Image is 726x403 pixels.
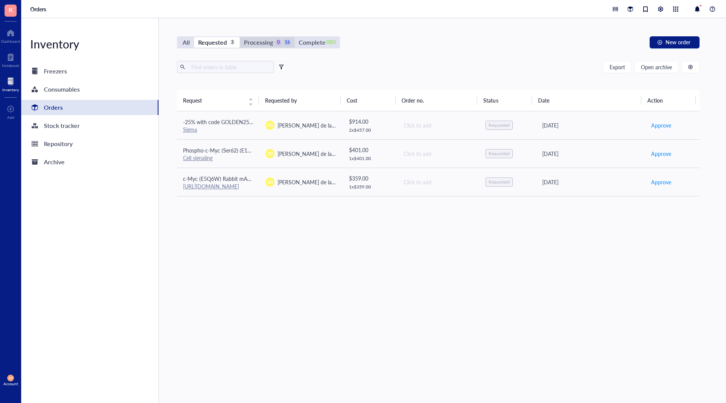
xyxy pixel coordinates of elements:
div: All [183,37,190,48]
th: Order no. [396,90,478,111]
span: -25% with code GOLDEN25 006724: Anti-Integrin Beta1, clone AIIB2 (Azide Free) Antibody [183,118,397,126]
div: Complete [299,37,325,48]
input: Find orders in table [188,61,271,73]
div: Inventory [2,87,19,92]
th: Status [477,90,532,111]
a: Inventory [2,75,19,92]
div: $ 914.00 [349,117,391,126]
span: DD [267,179,273,185]
a: Consumables [21,82,158,97]
div: [DATE] [542,149,639,158]
td: Click to add [397,139,479,168]
button: Approve [651,119,672,131]
a: Notebook [2,51,19,68]
span: Approve [651,178,671,186]
span: Phospho-c-Myc (Ser62) (E1J4K) Rabbit mAb #13748 [183,146,306,154]
button: New order [650,36,700,48]
th: Cost [341,90,395,111]
div: Inventory [21,36,158,51]
span: DD [267,122,273,128]
a: Orders [30,6,48,12]
div: 3 [229,39,236,46]
span: Export [610,64,625,70]
div: Click to add [404,121,473,129]
th: Requested by [259,90,341,111]
div: $ 359.00 [349,174,391,182]
a: Orders [21,100,158,115]
div: Requested [489,179,510,185]
a: Stock tracker [21,118,158,133]
div: Consumables [44,84,80,95]
span: DD [267,151,273,157]
div: Account [3,381,18,386]
div: [DATE] [542,178,639,186]
span: Approve [651,121,671,129]
span: [PERSON_NAME] de la [PERSON_NAME] [278,121,375,129]
div: Notebook [2,63,19,68]
span: [PERSON_NAME] de la [PERSON_NAME] [278,178,375,186]
div: 16 [284,39,290,46]
div: Requested [489,122,510,128]
div: $ 401.00 [349,146,391,154]
div: Stock tracker [44,120,80,131]
a: Cell signaling [183,154,213,162]
div: 2 x $ 457.00 [349,127,391,133]
div: Repository [44,138,73,149]
th: Action [641,90,696,111]
th: Request [177,90,259,111]
div: Requested [489,151,510,157]
div: Dashboard [1,39,20,44]
td: Click to add [397,168,479,196]
a: Archive [21,154,158,170]
span: Open archive [641,64,672,70]
div: 1850 [328,39,334,46]
button: Approve [651,148,672,160]
button: Open archive [634,61,678,73]
div: Archive [44,157,65,167]
a: [URL][DOMAIN_NAME] [183,182,239,190]
div: 1 x $ 401.00 [349,156,391,162]
span: New order [665,39,690,45]
td: Click to add [397,111,479,140]
button: Approve [651,176,672,188]
div: Orders [44,102,63,113]
span: Request [183,96,244,104]
div: Click to add [404,149,473,158]
span: Approve [651,149,671,158]
span: [PERSON_NAME] de la [PERSON_NAME] [278,150,375,157]
a: Dashboard [1,27,20,44]
th: Date [532,90,641,111]
div: segmented control [177,36,340,48]
a: Repository [21,136,158,151]
div: Add [7,115,14,120]
div: Freezers [44,66,67,76]
a: Freezers [21,64,158,79]
div: 0 [275,39,282,46]
div: Click to add [404,178,473,186]
div: 1 x $ 359.00 [349,184,391,190]
span: c-Myc (E5Q6W) Rabbit mAb #18583 [183,175,270,182]
div: Requested [198,37,227,48]
div: Processing [244,37,273,48]
button: Export [603,61,631,73]
div: [DATE] [542,121,639,129]
a: Sigma [183,126,197,133]
span: K [9,5,13,14]
span: AP [9,376,12,380]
